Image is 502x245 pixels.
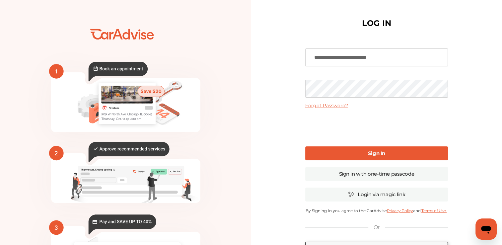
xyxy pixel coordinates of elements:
[368,150,385,156] b: Sign In
[305,167,448,181] a: Sign in with one-time passcode
[305,208,448,213] p: By Signing In you agree to the CarAdvise and .
[421,208,447,213] a: Terms of Use
[305,103,348,109] a: Forgot Password?
[362,20,391,27] h1: LOG IN
[374,224,380,231] p: Or
[305,188,448,202] a: Login via magic link
[387,208,413,213] a: Privacy Policy
[348,191,354,198] img: magic_icon.32c66aac.svg
[326,114,427,140] iframe: reCAPTCHA
[305,146,448,160] a: Sign In
[475,218,497,240] iframe: Button to launch messaging window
